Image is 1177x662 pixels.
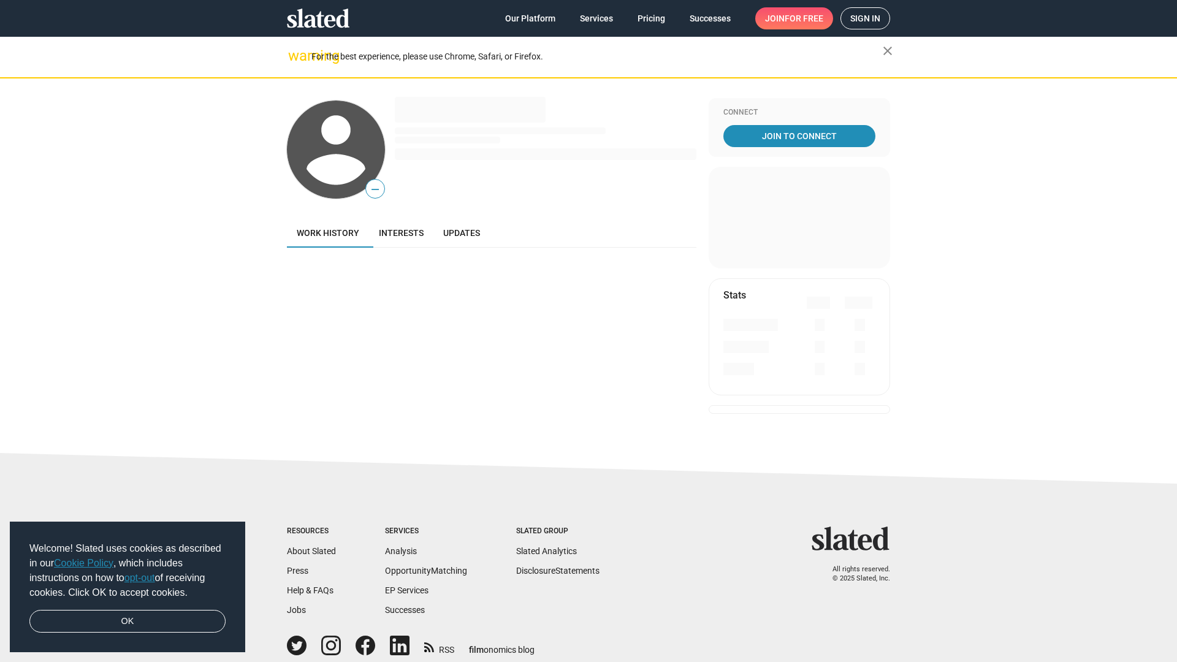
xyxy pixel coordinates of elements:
[287,546,336,556] a: About Slated
[29,541,226,600] span: Welcome! Slated uses cookies as described in our , which includes instructions on how to of recei...
[726,125,873,147] span: Join To Connect
[516,546,577,556] a: Slated Analytics
[680,7,741,29] a: Successes
[287,585,333,595] a: Help & FAQs
[385,566,467,576] a: OpportunityMatching
[580,7,613,29] span: Services
[723,289,746,302] mat-card-title: Stats
[570,7,623,29] a: Services
[469,645,484,655] span: film
[690,7,731,29] span: Successes
[443,228,480,238] span: Updates
[755,7,833,29] a: Joinfor free
[54,558,113,568] a: Cookie Policy
[495,7,565,29] a: Our Platform
[287,605,306,615] a: Jobs
[385,585,429,595] a: EP Services
[287,566,308,576] a: Press
[638,7,665,29] span: Pricing
[433,218,490,248] a: Updates
[723,108,875,118] div: Connect
[785,7,823,29] span: for free
[311,48,883,65] div: For the best experience, please use Chrome, Safari, or Firefox.
[29,610,226,633] a: dismiss cookie message
[10,522,245,653] div: cookieconsent
[385,527,467,536] div: Services
[379,228,424,238] span: Interests
[505,7,555,29] span: Our Platform
[287,527,336,536] div: Resources
[385,605,425,615] a: Successes
[385,546,417,556] a: Analysis
[124,573,155,583] a: opt-out
[287,218,369,248] a: Work history
[723,125,875,147] a: Join To Connect
[880,44,895,58] mat-icon: close
[765,7,823,29] span: Join
[369,218,433,248] a: Interests
[288,48,303,63] mat-icon: warning
[840,7,890,29] a: Sign in
[297,228,359,238] span: Work history
[516,527,600,536] div: Slated Group
[628,7,675,29] a: Pricing
[516,566,600,576] a: DisclosureStatements
[850,8,880,29] span: Sign in
[424,637,454,656] a: RSS
[366,181,384,197] span: —
[820,565,890,583] p: All rights reserved. © 2025 Slated, Inc.
[469,634,535,656] a: filmonomics blog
